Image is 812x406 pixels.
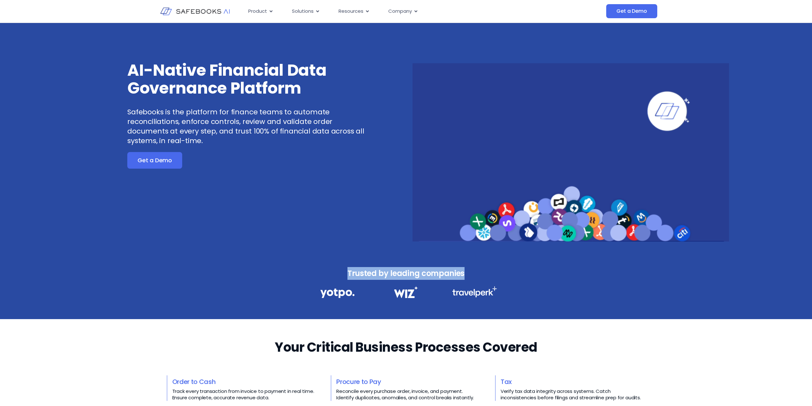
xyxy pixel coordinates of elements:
nav: Menu [243,5,542,18]
a: Get a Demo [127,152,182,169]
p: Track every transaction from invoice to payment in real time. Ensure complete, accurate revenue d... [172,388,317,401]
img: Financial Data Governance 1 [320,286,354,300]
span: Resources [339,8,363,15]
a: Procure to Pay [336,377,381,386]
span: Solutions [292,8,314,15]
h3: Trusted by leading companies [306,267,506,280]
h3: AI-Native Financial Data Governance Platform [127,61,365,97]
span: Product [248,8,267,15]
a: Tax [501,377,512,386]
img: Financial Data Governance 2 [391,286,421,298]
p: Safebooks is the platform for finance teams to automate reconciliations, enforce controls, review... [127,107,365,146]
span: Get a Demo [138,157,172,164]
a: Order to Cash [172,377,216,386]
img: Financial Data Governance 3 [452,286,497,297]
p: Reconcile every purchase order, invoice, and payment. Identify duplicates, anomalies, and control... [336,388,481,401]
span: Get a Demo [616,8,647,14]
span: Company [388,8,412,15]
h2: Your Critical Business Processes Covered​​ [275,338,537,356]
p: Verify tax data integrity across systems. Catch inconsistencies before filings and streamline pre... [501,388,645,401]
a: Get a Demo [606,4,657,18]
div: Menu Toggle [243,5,542,18]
